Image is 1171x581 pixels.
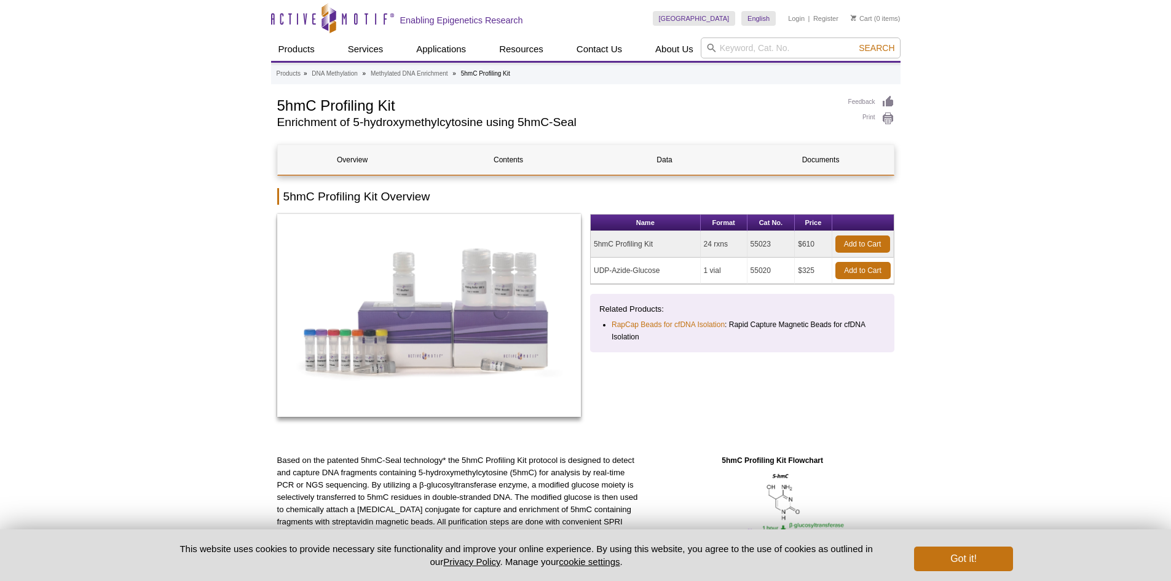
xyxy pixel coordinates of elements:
[277,68,301,79] a: Products
[914,547,1012,571] button: Got it!
[277,188,894,205] h2: 5hmC Profiling Kit Overview
[363,70,366,77] li: »
[788,14,805,23] a: Login
[434,145,583,175] a: Contents
[341,38,391,61] a: Services
[277,454,642,540] p: Based on the patented 5hmC-Seal technology* the 5hmC Profiling Kit protocol is designed to detect...
[813,14,838,23] a: Register
[400,15,523,26] h2: Enabling Epigenetics Research
[747,231,795,258] td: 55023
[648,38,701,61] a: About Us
[747,258,795,284] td: 55020
[278,145,427,175] a: Overview
[848,112,894,125] a: Print
[590,145,739,175] a: Data
[795,258,832,284] td: $325
[851,15,856,21] img: Your Cart
[612,318,725,331] a: RapCap Beads for cfDNA Isolation
[599,303,885,315] p: Related Products:
[746,145,896,175] a: Documents
[747,215,795,231] th: Cat No.
[452,70,456,77] li: »
[851,11,901,26] li: (0 items)
[569,38,629,61] a: Contact Us
[591,215,701,231] th: Name
[612,318,874,343] li: : Rapid Capture Magnetic Beads for cfDNA Isolation
[851,14,872,23] a: Cart
[835,235,890,253] a: Add to Cart
[835,262,891,279] a: Add to Cart
[371,68,448,79] a: Methylated DNA Enrichment
[461,70,510,77] li: 5hmC Profiling Kit
[855,42,898,53] button: Search
[304,70,307,77] li: »
[653,11,736,26] a: [GEOGRAPHIC_DATA]
[277,117,836,128] h2: Enrichment of 5-hydroxymethylcytosine using 5hmC-Seal
[277,214,582,417] img: 5hmC Profiling Kit
[701,231,747,258] td: 24 rxns
[492,38,551,61] a: Resources
[701,38,901,58] input: Keyword, Cat. No.
[848,95,894,109] a: Feedback
[795,231,832,258] td: $610
[159,542,894,568] p: This website uses cookies to provide necessary site functionality and improve your online experie...
[808,11,810,26] li: |
[722,456,823,465] strong: 5hmC Profiling Kit Flowchart
[591,258,701,284] td: UDP-Azide-Glucose
[559,556,620,567] button: cookie settings
[795,215,832,231] th: Price
[701,215,747,231] th: Format
[591,231,701,258] td: 5hmC Profiling Kit
[277,95,836,114] h1: 5hmC Profiling Kit
[443,556,500,567] a: Privacy Policy
[859,43,894,53] span: Search
[741,11,776,26] a: English
[701,258,747,284] td: 1 vial
[312,68,357,79] a: DNA Methylation
[271,38,322,61] a: Products
[409,38,473,61] a: Applications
